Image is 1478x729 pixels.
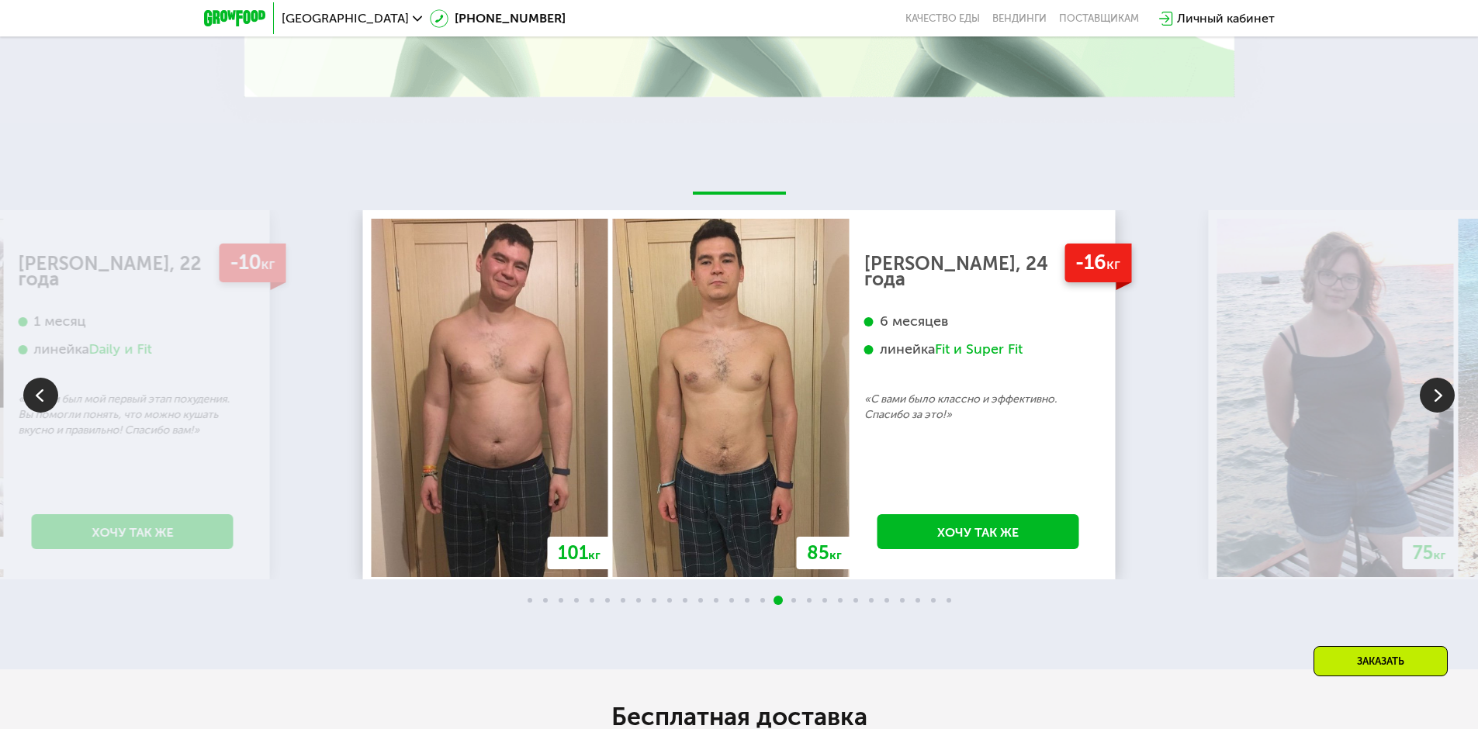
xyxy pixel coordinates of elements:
div: Заказать [1314,646,1448,676]
a: Хочу так же [877,514,1079,549]
img: Slide right [1420,378,1455,413]
img: Slide left [23,378,58,413]
a: Хочу так же [32,514,234,549]
div: 75 [1403,537,1456,569]
span: кг [261,255,275,273]
div: [PERSON_NAME], 24 года [864,256,1092,287]
a: [PHONE_NUMBER] [430,9,566,28]
div: 1 месяц [19,313,247,330]
div: [PERSON_NAME], 22 года [19,256,247,287]
p: «С вами был мой первый этап похудения. Вы помогли понять, что можно кушать вкусно и правильно! Сп... [19,392,247,438]
span: кг [588,548,601,562]
div: линейка [864,340,1092,358]
span: [GEOGRAPHIC_DATA] [282,12,409,25]
div: 6 месяцев [864,313,1092,330]
div: -10 [219,244,286,283]
span: кг [1434,548,1446,562]
div: Daily и Fit [89,340,152,358]
div: 101 [548,537,611,569]
p: «С вами было классно и эффективно. Спасибо за это!» [864,392,1092,423]
div: -16 [1064,244,1131,283]
div: Личный кабинет [1177,9,1275,28]
span: кг [829,548,842,562]
a: Вендинги [992,12,1047,25]
a: Качество еды [905,12,980,25]
div: линейка [19,340,247,358]
div: поставщикам [1059,12,1139,25]
div: 85 [797,537,852,569]
div: Fit и Super Fit [935,340,1023,358]
span: кг [1106,255,1120,273]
